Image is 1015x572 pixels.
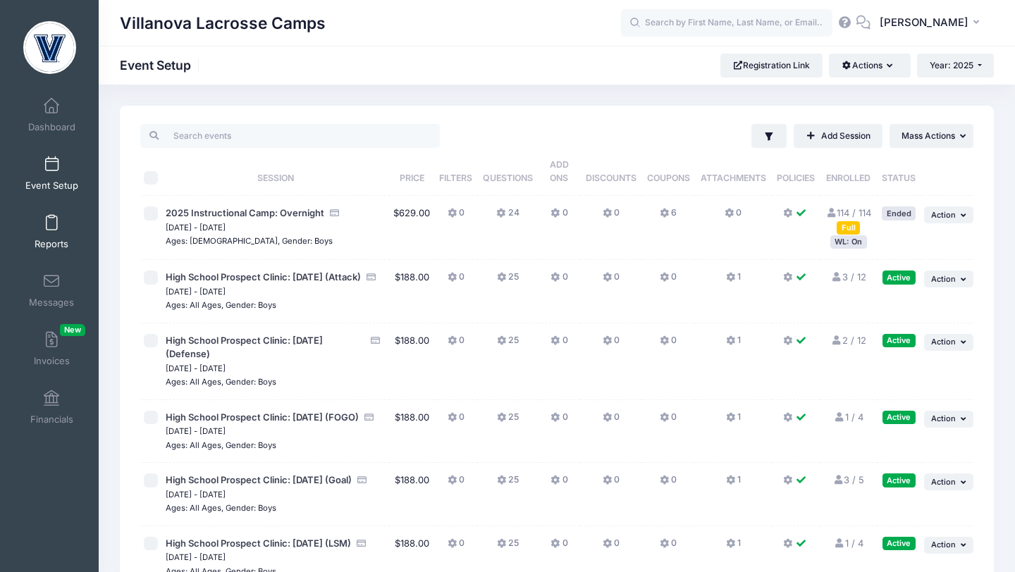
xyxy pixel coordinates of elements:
button: 0 [603,411,620,431]
div: Active [882,334,916,347]
i: Accepting Credit Card Payments [364,413,375,422]
span: Action [931,210,956,220]
span: Action [931,274,956,284]
a: 3 / 5 [832,474,864,485]
button: 25 [497,473,519,494]
button: Action [924,334,973,351]
span: Action [931,414,956,423]
button: 0 [550,537,567,557]
button: Mass Actions [890,124,973,148]
small: Ages: All Ages, Gender: Boys [166,440,276,450]
button: 0 [550,411,567,431]
span: Attachments [701,173,766,183]
button: Year: 2025 [917,54,994,77]
button: 0 [603,271,620,291]
button: 0 [448,473,465,494]
button: 0 [550,334,567,354]
td: $188.00 [389,463,434,526]
button: 0 [550,206,567,227]
span: High School Prospect Clinic: [DATE] (Attack) [166,271,361,282]
th: Status [878,148,921,196]
a: Add Session [794,124,882,148]
div: Active [882,473,916,487]
a: 1 / 4 [834,411,863,423]
button: 0 [660,411,677,431]
a: InvoicesNew [18,324,85,373]
th: Questions [477,148,538,196]
a: Messages [18,266,85,315]
small: [DATE] - [DATE] [166,552,226,562]
button: 1 [726,473,741,494]
span: Reports [35,238,68,250]
a: Reports [18,207,85,256]
input: Search events [140,124,440,148]
button: 0 [603,334,620,354]
th: Discounts [580,148,641,196]
small: Ages: [DEMOGRAPHIC_DATA], Gender: Boys [166,236,333,246]
small: [DATE] - [DATE] [166,223,226,232]
button: 0 [448,411,465,431]
button: 0 [448,206,465,227]
span: Add Ons [550,159,569,183]
button: 0 [448,271,465,291]
button: 1 [726,537,741,557]
span: Mass Actions [902,130,955,141]
span: Policies [777,173,815,183]
button: 0 [660,473,677,494]
div: Active [882,411,916,424]
span: Action [931,337,956,347]
a: Event Setup [18,149,85,198]
button: 0 [603,473,620,494]
i: Accepting Credit Card Payments [356,539,367,548]
button: 0 [448,537,465,557]
button: 1 [726,271,741,291]
button: 24 [496,206,519,227]
td: $188.00 [389,260,434,323]
i: Accepting Credit Card Payments [329,209,340,218]
small: [DATE] - [DATE] [166,287,226,297]
span: Discounts [586,173,636,183]
span: 2025 Instructional Camp: Overnight [166,207,324,218]
span: Messages [29,297,74,309]
small: Ages: All Ages, Gender: Boys [166,503,276,513]
span: [PERSON_NAME] [880,15,968,30]
span: New [60,324,85,336]
span: Action [931,477,956,487]
a: Registration Link [720,54,823,77]
button: 25 [497,334,519,354]
th: Session [162,148,389,196]
span: Action [931,540,956,549]
button: 6 [660,206,677,227]
button: 0 [448,334,465,354]
button: 0 [660,334,677,354]
button: Action [924,206,973,223]
i: Accepting Credit Card Payments [369,336,381,345]
button: 25 [497,271,519,291]
button: 0 [603,537,620,557]
span: High School Prospect Clinic: [DATE] (Defense) [166,335,323,360]
div: WL: On [830,235,867,249]
small: [DATE] - [DATE] [166,363,226,373]
i: Accepting Credit Card Payments [357,475,368,485]
td: $188.00 [389,400,434,464]
span: Coupons [647,173,690,183]
span: High School Prospect Clinic: [DATE] (Goal) [166,474,352,485]
th: Attachments [695,148,772,196]
h1: Event Setup [120,58,203,73]
a: 1 / 4 [834,537,863,549]
th: Enrolled [820,148,878,196]
button: Action [924,473,973,490]
span: High School Prospect Clinic: [DATE] (FOGO) [166,411,359,423]
div: Ended [882,206,916,220]
small: [DATE] - [DATE] [166,490,226,499]
button: 25 [497,411,519,431]
a: 114 / 114 Full [825,207,871,232]
th: Add Ons [538,148,580,196]
div: Active [882,271,916,284]
span: Invoices [34,355,70,367]
td: $188.00 [389,323,434,400]
button: 25 [497,537,519,557]
div: Active [882,537,916,550]
button: Action [924,271,973,287]
small: Ages: All Ages, Gender: Boys [166,377,276,387]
